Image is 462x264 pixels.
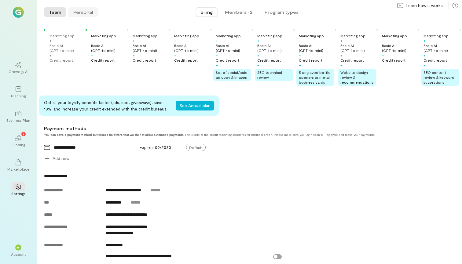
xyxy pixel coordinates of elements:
div: + [257,38,259,43]
div: Basic AI (GPT‑4o‑mini) [299,43,334,53]
div: + [299,53,301,58]
div: Marketing app [91,33,116,38]
div: + [50,53,52,58]
div: Credit report [133,58,156,63]
div: Account [11,252,26,257]
div: Basic AI (GPT‑4o‑mini) [50,43,85,53]
a: Business Plan [7,106,29,128]
div: Marketing app [174,33,199,38]
div: + [424,53,426,58]
div: + [382,38,384,43]
div: + [424,63,426,67]
a: Growegy AI [7,57,29,79]
span: SEO technical review [257,70,282,79]
div: Marketing app [50,33,75,38]
div: Planning [11,93,26,98]
div: + [382,53,384,58]
span: Expires 09/2030 [140,145,171,150]
span: Learn how it works [406,2,443,9]
div: Get all your loyalty benefits faster (ads, seo, giveaways), save 10%, and increase your credit ex... [44,99,171,112]
div: Basic AI (GPT‑4o‑mini) [340,43,376,53]
div: Credit report [216,58,239,63]
div: Credit report [174,58,198,63]
div: + [216,63,218,67]
div: + [91,53,93,58]
div: Basic AI (GPT‑4o‑mini) [424,43,459,53]
div: + [340,63,343,67]
span: Website design review & recommendations [340,70,373,84]
a: Planning [7,81,29,103]
button: Members · 2 [220,7,257,17]
button: Program types [260,7,303,17]
button: Personal [68,7,98,17]
div: + [133,53,135,58]
div: Marketplace [7,167,30,172]
div: + [424,38,426,43]
div: + [299,63,301,67]
button: Billing [196,7,218,17]
div: Credit report [50,58,73,63]
div: Basic AI (GPT‑4o‑mini) [91,43,127,53]
span: SEO content review & keyword suggestions [424,70,454,84]
div: Business Plan [6,118,30,123]
div: Growegy AI [9,69,28,74]
span: Default [186,144,206,151]
div: + [174,38,176,43]
div: + [340,53,343,58]
div: + [299,38,301,43]
div: Credit report [340,58,364,63]
a: Settings [7,179,29,201]
div: + [91,38,93,43]
div: Basic AI (GPT‑4o‑mini) [133,43,168,53]
div: Credit report [299,58,322,63]
div: Marketing app [257,33,282,38]
div: Basic AI (GPT‑4o‑mini) [174,43,210,53]
div: + [257,63,259,67]
span: 7 [23,131,25,136]
button: See Annual plan [176,101,214,110]
div: Marketing app [340,33,365,38]
div: + [50,38,52,43]
div: Credit report [382,58,405,63]
span: Billing [200,9,213,15]
div: + [340,38,343,43]
div: Marketing app [382,33,407,38]
div: + [257,53,259,58]
span: Set of social/paid ad copy & images [216,70,248,79]
strong: You can save a payment method but please be aware that we do not allow automatic payments. [44,133,184,136]
div: Credit report [424,58,447,63]
div: Credit report [91,58,115,63]
div: + [216,53,218,58]
a: Funding [7,130,29,152]
a: Marketplace [7,154,29,176]
div: Marketing app [299,33,324,38]
button: Team [44,7,66,17]
div: Basic AI (GPT‑4o‑mini) [382,43,417,53]
div: Credit report [257,58,281,63]
span: 5 engraved bottle openers or metal business cards [299,70,331,84]
div: Basic AI (GPT‑4o‑mini) [216,43,251,53]
div: + [216,38,218,43]
div: + [133,38,135,43]
div: Funding [12,142,25,147]
div: This is due to the credit reporting standards for business credit. Please make sure you login eac... [44,133,418,136]
div: + [174,53,176,58]
div: Members · 2 [225,9,252,15]
div: Marketing app [133,33,158,38]
div: Payment methods [44,125,418,132]
div: Basic AI (GPT‑4o‑mini) [257,43,293,53]
div: Settings [11,191,26,196]
div: Marketing app [216,33,241,38]
span: Add new [53,155,69,161]
div: Marketing app [424,33,449,38]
